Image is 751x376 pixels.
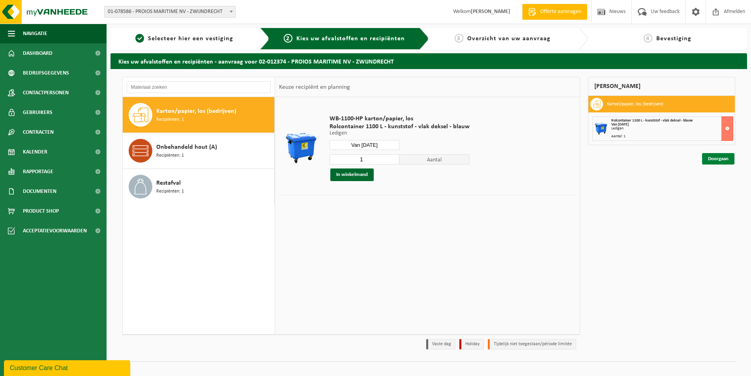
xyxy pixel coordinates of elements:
[23,162,53,181] span: Rapportage
[275,77,354,97] div: Keuze recipiënt en planning
[284,34,292,43] span: 2
[296,36,405,42] span: Kies uw afvalstoffen en recipiënten
[611,122,629,127] strong: Van [DATE]
[607,98,663,110] h3: Karton/papier, los (bedrijven)
[330,123,470,131] span: Rolcontainer 1100 L - kunststof - vlak deksel - blauw
[459,339,484,350] li: Holiday
[23,181,56,201] span: Documenten
[644,34,652,43] span: 4
[588,77,735,96] div: [PERSON_NAME]
[399,154,470,165] span: Aantal
[135,34,144,43] span: 1
[330,168,374,181] button: In winkelmand
[702,153,734,165] a: Doorgaan
[330,140,400,150] input: Selecteer datum
[23,103,52,122] span: Gebruikers
[123,97,275,133] button: Karton/papier, los (bedrijven) Recipiënten: 1
[330,131,470,136] p: Ledigen
[23,221,87,241] span: Acceptatievoorwaarden
[455,34,463,43] span: 3
[123,133,275,169] button: Onbehandeld hout (A) Recipiënten: 1
[23,122,54,142] span: Contracten
[467,36,551,42] span: Overzicht van uw aanvraag
[471,9,510,15] strong: [PERSON_NAME]
[488,339,576,350] li: Tijdelijk niet toegestaan/période limitée
[156,116,184,123] span: Recipiënten: 1
[611,135,733,138] div: Aantal: 1
[522,4,587,20] a: Offerte aanvragen
[426,339,455,350] li: Vaste dag
[656,36,691,42] span: Bevestiging
[156,188,184,195] span: Recipiënten: 1
[156,152,184,159] span: Recipiënten: 1
[114,34,254,43] a: 1Selecteer hier een vestiging
[105,6,235,17] span: 01-078586 - PROIOS MARITIME NV - ZWIJNDRECHT
[611,127,733,131] div: Ledigen
[156,107,236,116] span: Karton/papier, los (bedrijven)
[156,142,217,152] span: Onbehandeld hout (A)
[23,63,69,83] span: Bedrijfsgegevens
[4,359,132,376] iframe: chat widget
[23,83,69,103] span: Contactpersonen
[123,169,275,204] button: Restafval Recipiënten: 1
[23,142,47,162] span: Kalender
[23,43,52,63] span: Dashboard
[23,24,47,43] span: Navigatie
[104,6,236,18] span: 01-078586 - PROIOS MARITIME NV - ZWIJNDRECHT
[127,81,271,93] input: Materiaal zoeken
[148,36,233,42] span: Selecteer hier een vestiging
[23,201,59,221] span: Product Shop
[330,115,470,123] span: WB-1100-HP karton/papier, los
[538,8,583,16] span: Offerte aanvragen
[611,118,693,123] span: Rolcontainer 1100 L - kunststof - vlak deksel - blauw
[156,178,181,188] span: Restafval
[110,53,747,69] h2: Kies uw afvalstoffen en recipiënten - aanvraag voor 02-012374 - PROIOS MARITIME NV - ZWIJNDRECHT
